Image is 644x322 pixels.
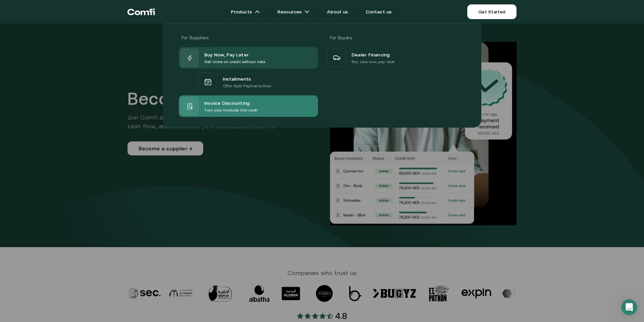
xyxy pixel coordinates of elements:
a: Return to the top of the Comfi home page [127,2,155,22]
a: About us [319,5,356,18]
a: Buy Now, Pay LaterSell more on credit without risks [179,47,318,68]
a: Get Started [467,4,517,19]
img: arrow icons [304,9,310,14]
span: Buy Now, Pay Later [204,50,249,58]
iframe: Intercom live chat [621,299,637,315]
a: Contact us [358,5,400,18]
span: For Suppliers [181,35,208,40]
span: For Buyers [330,35,352,40]
a: Invoice DiscountingTurn your invoices into cash [179,95,318,117]
a: Resourcesarrow icons [269,5,318,18]
span: Invoice Discounting [204,99,250,107]
p: Offer Split Payments Now [223,83,271,89]
span: Installments [223,75,251,83]
span: Dealer Financing [352,50,390,58]
a: Dealer FinancingBuy cars now, pay later [326,47,465,68]
a: Productsarrow icons [223,5,268,18]
p: Buy cars now, pay later [352,58,395,65]
p: Turn your invoices into cash [204,107,258,113]
img: arrow icons [255,9,260,14]
a: InstallmentsOffer Split Payments Now [179,68,318,95]
p: Sell more on credit without risks [204,58,266,65]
